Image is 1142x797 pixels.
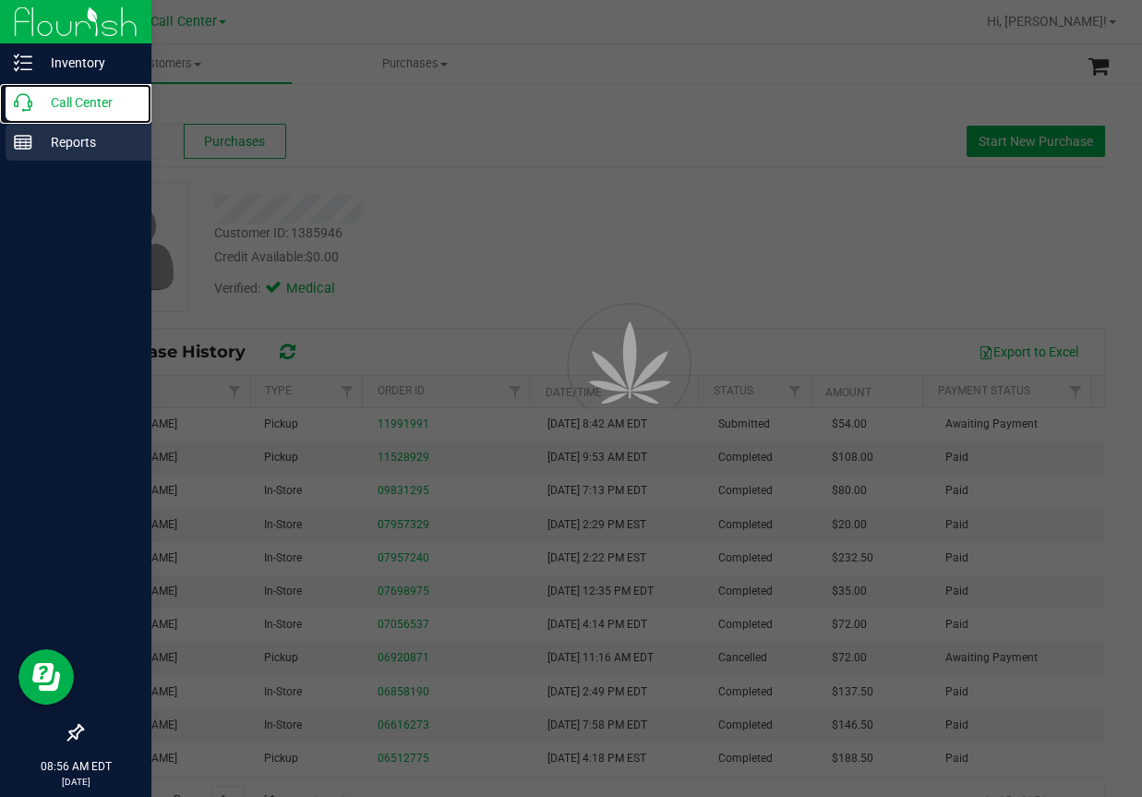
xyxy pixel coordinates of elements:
[14,54,32,72] inline-svg: Inventory
[14,93,32,112] inline-svg: Call Center
[8,775,143,789] p: [DATE]
[32,131,143,153] p: Reports
[32,52,143,74] p: Inventory
[14,133,32,151] inline-svg: Reports
[32,91,143,114] p: Call Center
[8,758,143,775] p: 08:56 AM EDT
[18,649,74,705] iframe: Resource center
